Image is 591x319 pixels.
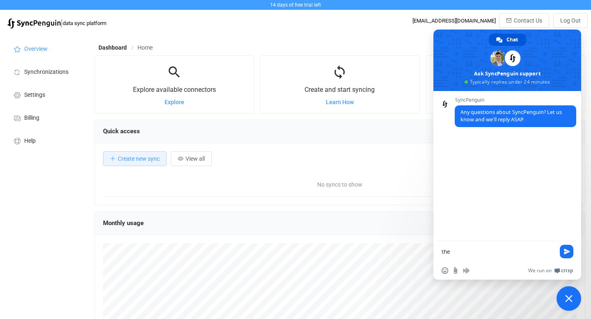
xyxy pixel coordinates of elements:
span: Create and start syncing [305,86,375,93]
img: syncpenguin.svg [7,18,61,29]
a: Overview [4,37,86,60]
button: Log Out [553,13,588,28]
div: Chat [489,34,526,46]
span: 14 days of free trial left [270,2,321,8]
a: Synchronizations [4,60,86,83]
div: Close chat [557,286,581,311]
span: No syncs to show [222,172,458,197]
span: Settings [24,92,45,98]
span: Chat [506,34,518,46]
button: Contact Us [499,13,549,28]
button: Create new sync [103,151,167,166]
textarea: Compose your message... [442,248,555,255]
a: |data sync platform [7,17,106,29]
span: Any questions about SyncPenguin? Let us know and we'll reply ASAP. [460,109,562,123]
span: Audio message [463,267,470,274]
span: Log Out [560,17,581,24]
span: Insert an emoji [442,267,448,274]
a: Explore [165,99,184,105]
span: Explore available connectors [133,86,216,93]
a: Help [4,129,86,152]
a: We run onCrisp [528,267,573,274]
span: Contact Us [514,17,542,24]
a: Settings [4,83,86,106]
span: Create new sync [118,155,160,162]
span: Send a file [452,267,459,274]
div: [EMAIL_ADDRESS][DOMAIN_NAME] [412,18,496,24]
span: Home [137,44,153,51]
span: Billing [24,115,39,121]
div: Breadcrumb [98,45,153,50]
span: Monthly usage [103,219,144,227]
span: | [61,17,63,29]
span: View all [186,155,205,162]
button: View all [171,151,212,166]
span: data sync platform [63,20,106,26]
a: Learn How [326,99,354,105]
span: Send [560,245,573,258]
span: Crisp [561,267,573,274]
span: Synchronizations [24,69,69,75]
span: Quick access [103,128,140,135]
span: SyncPenguin [455,97,576,103]
span: We run on [528,267,552,274]
a: Billing [4,106,86,129]
span: Overview [24,46,48,52]
span: Dashboard [98,44,127,51]
span: Help [24,138,36,144]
